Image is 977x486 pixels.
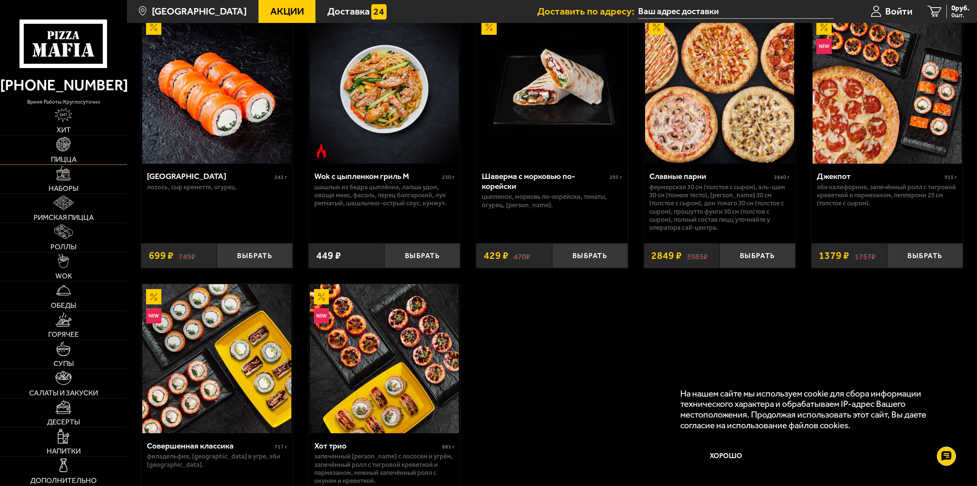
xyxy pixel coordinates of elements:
img: Акционный [816,20,832,35]
p: На нашем сайте мы используем cookie для сбора информации технического характера и обрабатываем IP... [680,388,948,431]
a: АкционныйНовинкаСовершенная классика [141,284,293,433]
div: Wok с цыпленком гриль M [314,171,440,181]
a: АкционныйШаверма с морковью по-корейски [476,15,627,164]
button: Выбрать [552,243,628,268]
s: 749 ₽ [179,250,195,261]
div: Джекпот [817,171,943,181]
p: шашлык из бедра цыплёнка, лапша удон, овощи микс, фасоль, перец болгарский, лук репчатый, шашлычн... [314,183,455,208]
span: 717 г [275,444,287,450]
button: Выбрать [384,243,460,268]
span: 0 руб. [951,5,969,12]
span: Хит [57,126,71,133]
img: Акционный [481,20,497,35]
span: Роллы [50,243,76,250]
img: Шаверма с морковью по-корейски [478,15,627,164]
img: Новинка [314,308,329,323]
span: 0 шт. [951,12,969,18]
button: Выбрать [217,243,293,268]
span: Наборы [49,185,78,192]
span: 915 г [944,174,957,180]
div: [GEOGRAPHIC_DATA] [147,171,273,181]
span: 295 г [610,174,622,180]
img: Джекпот [813,15,962,164]
span: 1379 ₽ [819,250,849,261]
span: 429 ₽ [484,250,509,261]
p: лосось, Сыр креметте, огурец. [147,183,287,191]
span: 2840 г [774,174,790,180]
p: Филадельфия, [GEOGRAPHIC_DATA] в угре, Эби [GEOGRAPHIC_DATA]. [147,452,287,469]
img: Новинка [816,39,832,54]
span: Дополнительно [30,477,97,484]
img: Wok с цыпленком гриль M [310,15,459,164]
img: Акционный [314,289,329,304]
a: АкционныйСлавные парни [644,15,795,164]
div: Совершенная классика [147,441,273,451]
s: 1757 ₽ [855,250,876,261]
img: 15daf4d41897b9f0e9f617042186c801.svg [371,4,387,20]
span: 230 г [442,174,455,180]
img: Акционный [146,20,161,35]
p: цыпленок, морковь по-корейски, томаты, огурец, [PERSON_NAME]. [482,193,622,209]
a: АкционныйНовинкаХот трио [309,284,460,433]
span: 881 г [442,444,455,450]
span: [GEOGRAPHIC_DATA] [152,7,247,16]
a: АкционныйФиладельфия [141,15,293,164]
p: Запеченный [PERSON_NAME] с лососем и угрём, Запечённый ролл с тигровой креветкой и пармезаном, Не... [314,452,455,485]
img: Филадельфия [142,15,291,164]
span: Горячее [48,331,79,338]
span: Салаты и закуски [29,389,98,397]
span: Обеды [51,302,76,309]
span: Напитки [47,447,81,455]
s: 470 ₽ [514,250,530,261]
div: Шаверма с морковью по-корейски [482,171,608,191]
span: Войти [885,7,912,16]
a: Острое блюдоWok с цыпленком гриль M [309,15,460,164]
span: Римская пицца [34,214,94,221]
span: Доставить по адресу: [537,7,638,16]
img: Хот трио [310,284,459,433]
span: 242 г [275,174,287,180]
img: Острое блюдо [314,143,329,159]
span: Десерты [47,418,80,426]
span: 2849 ₽ [651,250,682,261]
div: Хот трио [314,441,440,451]
span: Супы [54,360,74,367]
button: Хорошо [680,440,772,471]
button: Выбрать [887,243,963,268]
img: Акционный [146,289,161,304]
a: АкционныйНовинкаДжекпот [811,15,963,164]
span: Доставка [327,7,370,16]
span: 699 ₽ [149,250,174,261]
img: Акционный [649,20,664,35]
s: 3985 ₽ [687,250,708,261]
p: Эби Калифорния, Запечённый ролл с тигровой креветкой и пармезаном, Пепперони 25 см (толстое с сыр... [817,183,957,208]
span: WOK [55,272,72,280]
div: Славные парни [649,171,772,181]
img: Славные парни [645,15,794,164]
input: Ваш адрес доставки [638,5,834,19]
span: Акции [270,7,304,16]
p: Фермерская 30 см (толстое с сыром), Аль-Шам 30 см (тонкое тесто), [PERSON_NAME] 30 см (толстое с ... [649,183,790,232]
img: Совершенная классика [142,284,291,433]
span: 449 ₽ [316,250,341,261]
button: Выбрать [720,243,795,268]
img: Новинка [146,308,161,323]
span: Пицца [51,156,76,163]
